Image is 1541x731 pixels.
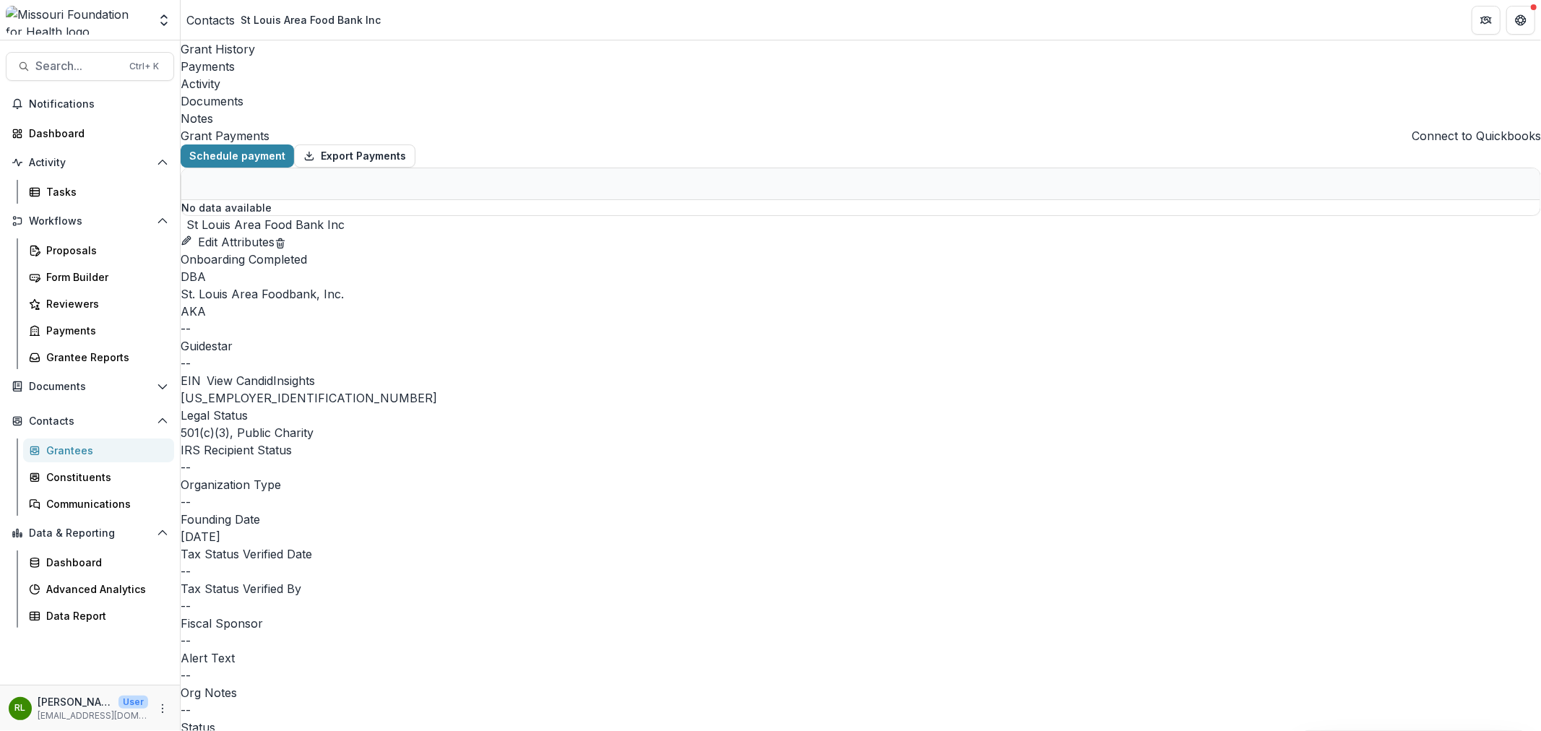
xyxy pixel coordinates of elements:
[181,372,201,389] p: EIN
[1412,127,1541,144] button: Connect to Quickbooks
[181,233,275,251] button: Edit Attributes
[126,59,162,74] div: Ctrl + K
[181,200,1540,215] p: No data available
[23,180,174,204] a: Tasks
[181,268,206,285] span: DBA
[6,410,174,433] button: Open Contacts
[181,92,1541,110] a: Documents
[6,121,174,145] a: Dashboard
[181,127,269,144] h2: Grant Payments
[154,6,174,35] button: Open entity switcher
[29,381,151,393] span: Documents
[46,555,163,570] div: Dashboard
[181,110,1541,127] a: Notes
[186,216,345,233] h2: St Louis Area Food Bank Inc
[181,424,1541,441] div: 501(c)(3), Public Charity
[46,184,163,199] div: Tasks
[46,443,163,458] div: Grantees
[23,577,174,601] a: Advanced Analytics
[181,75,1541,92] a: Activity
[181,597,1541,615] p: --
[294,144,415,168] button: Export Payments
[181,407,248,424] span: Legal Status
[29,527,151,540] span: Data & Reporting
[46,608,163,623] div: Data Report
[23,492,174,516] a: Communications
[23,319,174,342] a: Payments
[46,243,163,258] div: Proposals
[15,704,26,713] div: Rebekah Lerch
[6,375,174,398] button: Open Documents
[6,92,174,116] button: Notifications
[186,9,387,30] nav: breadcrumb
[241,12,381,27] div: St Louis Area Food Bank Inc
[6,209,174,233] button: Open Workflows
[29,126,163,141] div: Dashboard
[181,511,260,528] span: Founding Date
[23,265,174,289] a: Form Builder
[181,563,1541,580] p: --
[181,684,237,701] span: Org Notes
[6,522,174,545] button: Open Data & Reporting
[181,40,1541,58] a: Grant History
[118,696,148,709] p: User
[46,323,163,338] div: Payments
[181,252,307,267] span: Onboarding Completed
[23,465,174,489] a: Constituents
[29,98,168,111] span: Notifications
[181,303,206,320] span: AKA
[29,215,151,228] span: Workflows
[29,415,151,428] span: Contacts
[23,292,174,316] a: Reviewers
[46,350,163,365] div: Grantee Reports
[181,701,1541,719] p: --
[38,694,113,709] p: [PERSON_NAME]
[181,667,1541,684] p: --
[23,345,174,369] a: Grantee Reports
[154,700,171,717] button: More
[181,528,1541,545] div: [DATE]
[181,545,312,563] span: Tax Status Verified Date
[181,58,1541,75] a: Payments
[181,615,263,632] span: Fiscal Sponsor
[6,151,174,174] button: Open Activity
[6,6,148,35] img: Missouri Foundation for Health logo
[181,632,1541,649] div: --
[181,320,1541,337] p: --
[181,459,1541,476] div: --
[181,441,292,459] span: IRS Recipient Status
[275,233,286,251] button: Delete
[181,493,1541,511] p: --
[186,12,235,29] a: Contacts
[181,476,281,493] span: Organization Type
[46,496,163,511] div: Communications
[181,355,1541,372] div: --
[46,269,163,285] div: Form Builder
[23,550,174,574] a: Dashboard
[1472,6,1501,35] button: Partners
[6,52,174,81] button: Search...
[181,285,1541,303] div: St. Louis Area Foodbank, Inc.
[46,581,163,597] div: Advanced Analytics
[23,604,174,628] a: Data Report
[38,709,148,722] p: [EMAIL_ADDRESS][DOMAIN_NAME]
[181,580,301,597] span: Tax Status Verified By
[29,157,151,169] span: Activity
[207,372,315,389] button: View CandidInsights
[181,144,294,168] button: Schedule payment
[1506,6,1535,35] button: Get Help
[181,337,233,355] span: Guidestar
[23,438,174,462] a: Grantees
[181,649,235,667] span: Alert Text
[35,59,121,73] span: Search...
[23,238,174,262] a: Proposals
[46,296,163,311] div: Reviewers
[46,470,163,485] div: Constituents
[181,389,1541,407] div: [US_EMPLOYER_IDENTIFICATION_NUMBER]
